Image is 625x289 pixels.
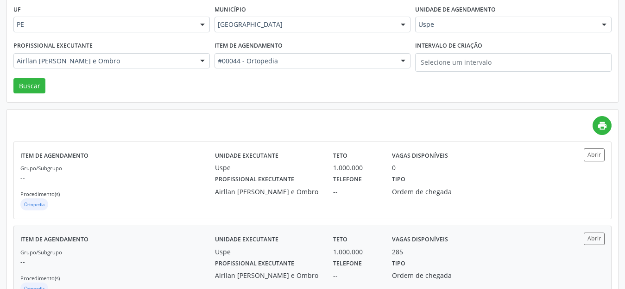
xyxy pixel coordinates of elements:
[215,247,320,257] div: Uspe
[392,172,405,187] label: Tipo
[333,148,347,163] label: Teto
[333,271,379,280] div: --
[418,20,593,29] span: Uspe
[593,116,612,135] a: print
[215,163,320,172] div: Uspe
[24,202,44,208] small: Ortopedia
[333,163,379,172] div: 1.000.000
[20,249,62,256] small: Grupo/Subgrupo
[215,271,320,280] div: Airllan [PERSON_NAME] e Ombro
[20,233,88,247] label: Item de agendamento
[20,165,62,172] small: Grupo/Subgrupo
[20,172,215,182] p: --
[333,233,347,247] label: Teto
[215,39,283,53] label: Item de agendamento
[333,187,379,197] div: --
[392,148,448,163] label: Vagas disponíveis
[13,78,45,94] button: Buscar
[218,56,392,66] span: #00044 - Ortopedia
[392,271,467,280] div: Ordem de chegada
[215,257,294,271] label: Profissional executante
[333,257,362,271] label: Telefone
[415,39,482,53] label: Intervalo de criação
[215,3,246,17] label: Município
[392,187,467,197] div: Ordem de chegada
[13,39,93,53] label: Profissional executante
[584,148,605,161] button: Abrir
[415,53,612,72] input: Selecione um intervalo
[20,257,215,266] p: --
[215,187,320,197] div: Airllan [PERSON_NAME] e Ombro
[215,148,278,163] label: Unidade executante
[333,172,362,187] label: Telefone
[584,233,605,245] button: Abrir
[20,275,60,282] small: Procedimento(s)
[392,257,405,271] label: Tipo
[17,56,191,66] span: Airllan [PERSON_NAME] e Ombro
[415,3,496,17] label: Unidade de agendamento
[17,20,191,29] span: PE
[392,233,448,247] label: Vagas disponíveis
[597,121,607,131] i: print
[20,148,88,163] label: Item de agendamento
[392,163,396,172] div: 0
[13,3,21,17] label: UF
[215,172,294,187] label: Profissional executante
[20,191,60,197] small: Procedimento(s)
[215,233,278,247] label: Unidade executante
[333,247,379,257] div: 1.000.000
[218,20,392,29] span: [GEOGRAPHIC_DATA]
[392,247,403,257] div: 285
